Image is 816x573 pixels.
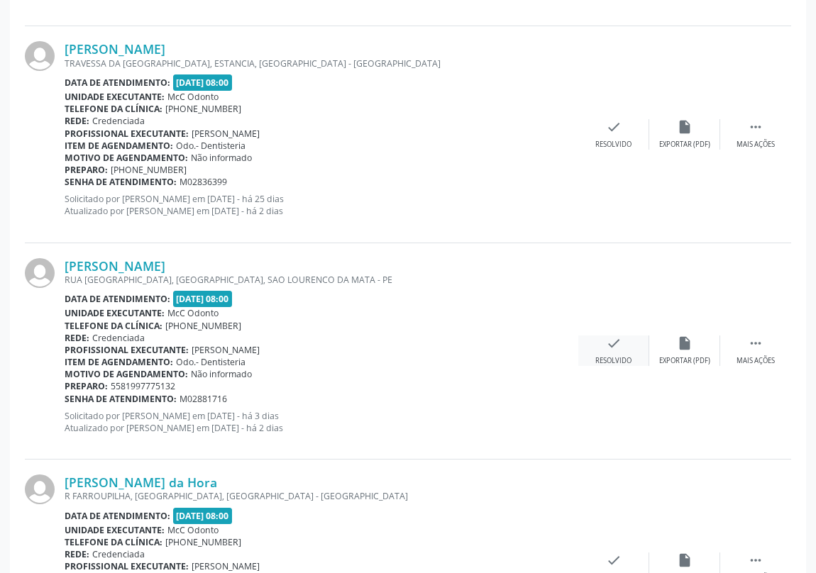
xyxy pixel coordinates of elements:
[191,368,252,380] span: Não informado
[167,91,219,103] span: McC Odonto
[606,119,622,135] i: check
[92,332,145,344] span: Credenciada
[167,524,219,536] span: McC Odonto
[65,91,165,103] b: Unidade executante:
[25,258,55,288] img: img
[65,393,177,405] b: Senha de atendimento:
[165,320,241,332] span: [PHONE_NUMBER]
[92,115,145,127] span: Credenciada
[176,356,246,368] span: Odo.- Dentisteria
[595,140,632,150] div: Resolvido
[65,274,578,286] div: RUA [GEOGRAPHIC_DATA], [GEOGRAPHIC_DATA], SAO LOURENCO DA MATA - PE
[677,552,693,568] i: insert_drive_file
[65,293,170,305] b: Data de atendimento:
[111,380,175,392] span: 5581997775132
[180,393,227,405] span: M02881716
[180,176,227,188] span: M02836399
[176,140,246,152] span: Odo.- Dentisteria
[192,344,260,356] span: [PERSON_NAME]
[606,335,622,351] i: check
[65,128,189,140] b: Profissional executante:
[65,140,173,152] b: Item de agendamento:
[165,103,241,115] span: [PHONE_NUMBER]
[748,552,763,568] i: 
[191,152,252,164] span: Não informado
[65,41,165,57] a: [PERSON_NAME]
[65,164,108,176] b: Preparo:
[65,320,162,332] b: Telefone da clínica:
[65,176,177,188] b: Senha de atendimento:
[65,410,578,434] p: Solicitado por [PERSON_NAME] em [DATE] - há 3 dias Atualizado por [PERSON_NAME] em [DATE] - há 2 ...
[173,508,233,524] span: [DATE] 08:00
[677,119,693,135] i: insert_drive_file
[748,335,763,351] i: 
[606,552,622,568] i: check
[65,548,89,560] b: Rede:
[65,115,89,127] b: Rede:
[737,356,775,366] div: Mais ações
[65,380,108,392] b: Preparo:
[25,41,55,71] img: img
[65,77,170,89] b: Data de atendimento:
[737,140,775,150] div: Mais ações
[25,474,55,504] img: img
[65,356,173,368] b: Item de agendamento:
[65,193,578,217] p: Solicitado por [PERSON_NAME] em [DATE] - há 25 dias Atualizado por [PERSON_NAME] em [DATE] - há 2...
[659,356,710,366] div: Exportar (PDF)
[65,474,217,490] a: [PERSON_NAME] da Hora
[65,524,165,536] b: Unidade executante:
[92,548,145,560] span: Credenciada
[65,307,165,319] b: Unidade executante:
[65,344,189,356] b: Profissional executante:
[111,164,187,176] span: [PHONE_NUMBER]
[65,510,170,522] b: Data de atendimento:
[65,536,162,548] b: Telefone da clínica:
[65,490,578,502] div: R FARROUPILHA, [GEOGRAPHIC_DATA], [GEOGRAPHIC_DATA] - [GEOGRAPHIC_DATA]
[65,560,189,572] b: Profissional executante:
[65,332,89,344] b: Rede:
[748,119,763,135] i: 
[165,536,241,548] span: [PHONE_NUMBER]
[65,57,578,69] div: TRAVESSA DA [GEOGRAPHIC_DATA], ESTANCIA, [GEOGRAPHIC_DATA] - [GEOGRAPHIC_DATA]
[659,140,710,150] div: Exportar (PDF)
[65,152,188,164] b: Motivo de agendamento:
[595,356,632,366] div: Resolvido
[167,307,219,319] span: McC Odonto
[192,560,260,572] span: [PERSON_NAME]
[173,74,233,91] span: [DATE] 08:00
[65,103,162,115] b: Telefone da clínica:
[65,258,165,274] a: [PERSON_NAME]
[65,368,188,380] b: Motivo de agendamento:
[677,335,693,351] i: insert_drive_file
[173,291,233,307] span: [DATE] 08:00
[192,128,260,140] span: [PERSON_NAME]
